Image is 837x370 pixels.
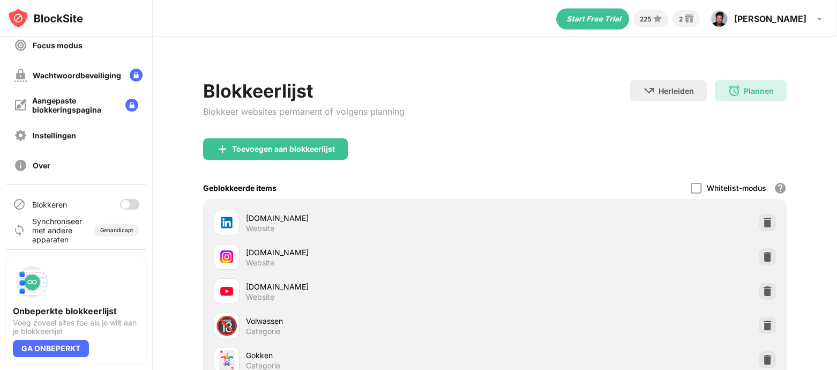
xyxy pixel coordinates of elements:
[13,319,139,336] div: Voeg zoveel sites toe als je wilt aan je blokkeerlijst
[13,198,26,211] img: blocking-icon.svg
[14,69,27,82] img: password-protection-off.svg
[744,86,774,95] div: Plannen
[707,183,766,193] div: Whitelist-modus
[14,129,27,142] img: settings-off.svg
[13,306,139,316] div: Onbeperkte blokkeerlijst
[32,200,67,209] div: Blokkeren
[246,247,495,258] div: [DOMAIN_NAME]
[203,106,405,117] div: Blokkeer websites permanent of volgens planning
[33,161,50,170] div: Over
[14,159,27,172] img: about-off.svg
[215,315,238,337] div: 🔞
[220,216,233,229] img: favicons
[651,12,664,25] img: points-small.svg
[220,285,233,298] img: favicons
[232,145,335,153] div: Toevoegen aan blokkeerlijst
[246,258,274,268] div: Website
[33,41,83,50] div: Focus modus
[130,69,143,82] img: lock-menu.svg
[14,39,27,52] img: focus-off.svg
[13,263,51,301] img: push-block-list.svg
[14,99,27,112] img: customize-block-page-off.svg
[246,212,495,224] div: [DOMAIN_NAME]
[246,292,274,302] div: Website
[32,96,117,114] div: Aangepaste blokkeringspagina
[33,131,76,140] div: Instellingen
[659,86,694,95] div: Herleiden
[640,15,651,23] div: 225
[246,281,495,292] div: [DOMAIN_NAME]
[246,224,274,233] div: Website
[203,80,405,102] div: Blokkeerlijst
[13,340,89,357] div: GA ONBEPERKT
[683,12,696,25] img: reward-small.svg
[8,8,83,29] img: logo-blocksite.svg
[100,227,133,233] div: Gehandicapt
[220,250,233,263] img: favicons
[246,315,495,327] div: Volwassen
[32,217,87,244] div: Synchroniseer met andere apparaten
[33,71,121,80] div: Wachtwoordbeveiliging
[13,224,26,236] img: sync-icon.svg
[556,8,629,29] div: animation
[734,13,806,24] div: [PERSON_NAME]
[246,350,495,361] div: Gokken
[125,99,138,112] img: lock-menu.svg
[711,10,728,27] img: ACNPEu8hkhcbP_NEo6cIxhsP8YAUq4hFgy6Se_UrmxbK=s96-c
[679,15,683,23] div: 2
[203,183,276,193] div: Geblokkeerde items
[246,327,280,336] div: Categorie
